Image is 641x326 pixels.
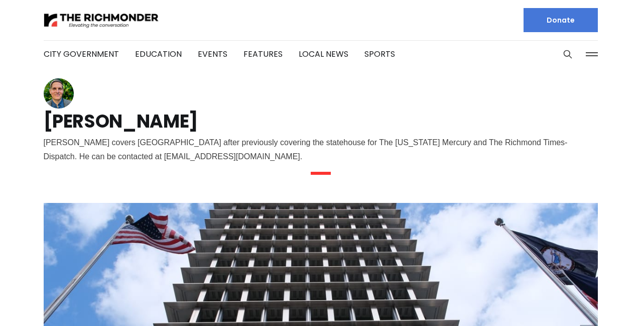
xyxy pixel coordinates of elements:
a: Local News [299,48,348,60]
a: Sports [364,48,395,60]
img: The Richmonder [44,12,159,29]
button: Search this site [560,47,575,62]
img: Graham Moomaw [44,78,74,108]
h1: [PERSON_NAME] [44,114,598,130]
a: Events [198,48,227,60]
a: Features [243,48,283,60]
a: Donate [524,8,598,32]
a: City Government [44,48,119,60]
div: [PERSON_NAME] covers [GEOGRAPHIC_DATA] after previously covering the statehouse for The [US_STATE... [44,136,598,164]
a: Education [135,48,182,60]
